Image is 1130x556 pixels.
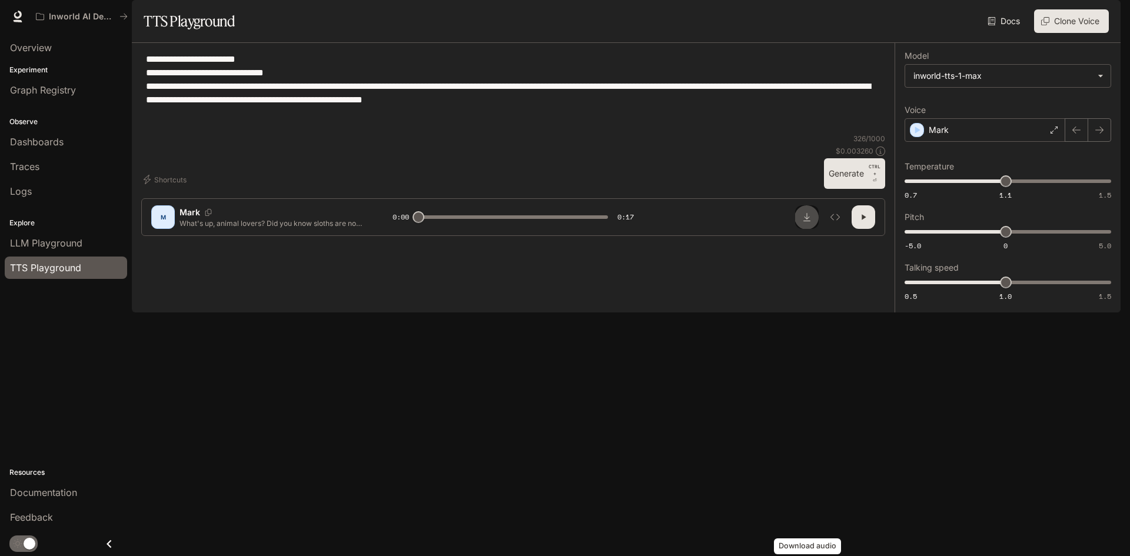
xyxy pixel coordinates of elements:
span: 1.0 [999,291,1012,301]
p: Talking speed [905,264,959,272]
button: Shortcuts [141,170,191,189]
p: Voice [905,106,926,114]
div: inworld-tts-1-max [913,70,1092,82]
div: M [154,208,172,227]
button: Clone Voice [1034,9,1109,33]
span: 0:00 [393,211,409,223]
div: inworld-tts-1-max [905,65,1111,87]
span: 1.1 [999,190,1012,200]
p: Pitch [905,213,924,221]
button: Download audio [795,205,819,229]
div: Download audio [774,538,841,554]
button: Copy Voice ID [200,209,217,216]
p: ⏎ [869,163,880,184]
p: CTRL + [869,163,880,177]
button: GenerateCTRL +⏎ [824,158,885,189]
a: Docs [985,9,1025,33]
span: 1.5 [1099,190,1111,200]
span: 0.7 [905,190,917,200]
p: 326 / 1000 [853,134,885,144]
p: Mark [929,124,949,136]
p: What's up, animal lovers? Did you know sloths are not lazy? They have a super slow metabolism, wh... [180,218,364,228]
p: Model [905,52,929,60]
span: 5.0 [1099,241,1111,251]
p: Inworld AI Demos [49,12,115,22]
span: 0 [1003,241,1008,251]
p: Temperature [905,162,954,171]
button: Inspect [823,205,847,229]
span: 0.5 [905,291,917,301]
p: Mark [180,207,200,218]
span: 0:17 [617,211,634,223]
span: -5.0 [905,241,921,251]
h1: TTS Playground [144,9,235,33]
button: All workspaces [31,5,133,28]
span: 1.5 [1099,291,1111,301]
